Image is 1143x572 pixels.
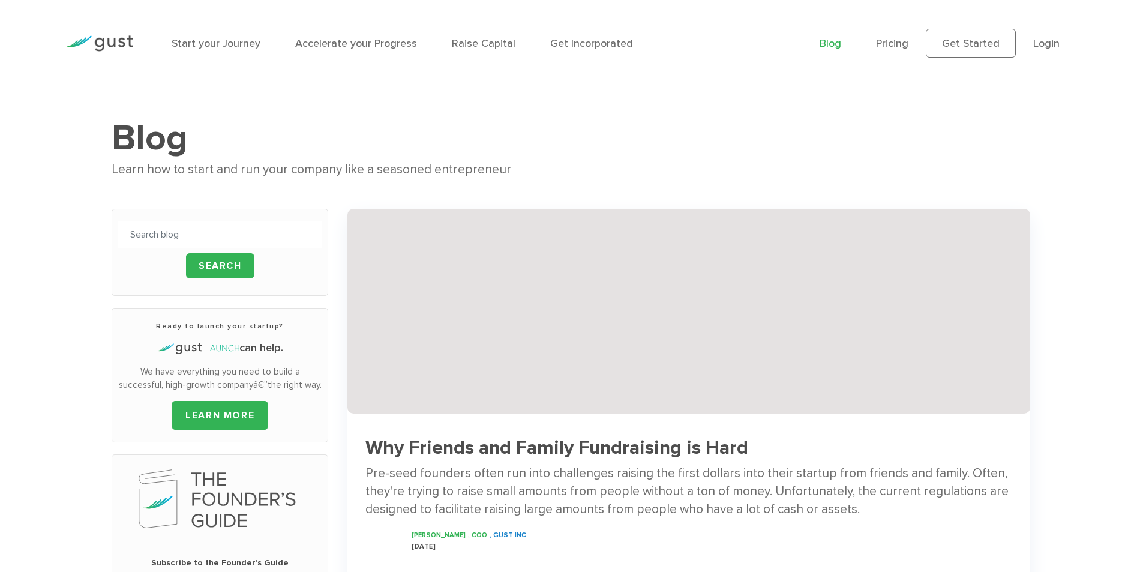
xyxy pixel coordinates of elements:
h3: Ready to launch your startup? [118,321,322,331]
a: Successful Startup Founders Invest In Their Own Ventures 0742d64fd6a698c3cfa409e71c3cc4e5620a7e72... [347,209,1030,571]
a: Accelerate your Progress [295,37,417,50]
input: Search [186,253,254,278]
a: Get Incorporated [550,37,633,50]
h4: can help. [118,340,322,356]
img: Gust Logo [66,35,133,52]
a: Login [1033,37,1060,50]
span: , Gust INC [490,531,526,539]
a: Raise Capital [452,37,515,50]
h3: Why Friends and Family Fundraising is Hard [365,438,1012,459]
a: Start your Journey [172,37,260,50]
span: [PERSON_NAME] [412,531,466,539]
a: Blog [820,37,841,50]
span: , COO [468,531,487,539]
a: LEARN MORE [172,401,268,430]
input: Search blog [118,221,322,248]
h1: Blog [112,116,1031,160]
span: Subscribe to the Founder's Guide [118,557,322,569]
p: We have everything you need to build a successful, high-growth companyâ€”the right way. [118,365,322,392]
a: Pricing [876,37,908,50]
span: [DATE] [412,543,436,550]
div: Learn how to start and run your company like a seasoned entrepreneur [112,160,1031,180]
a: Get Started [926,29,1016,58]
div: Pre-seed founders often run into challenges raising the first dollars into their startup from fri... [365,465,1012,519]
